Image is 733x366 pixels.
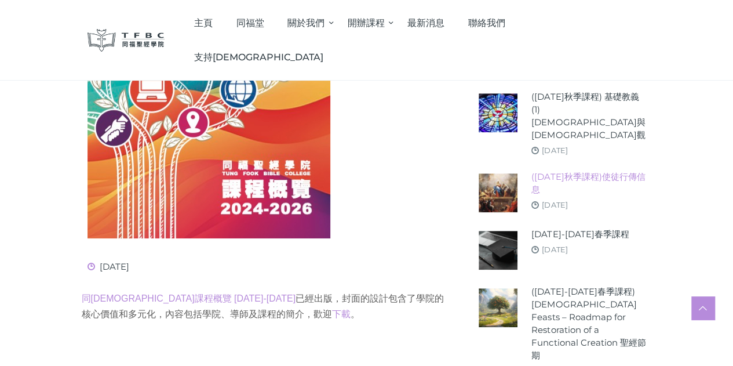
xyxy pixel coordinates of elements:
img: 同福聖經學院 TFBC [87,29,165,52]
span: [DATE] [87,261,129,272]
p: 已經出版，封面的設計包含了學院的核心價值和多元化，內容包括學院、導師及課程的簡介，歡迎 。 [82,291,450,322]
a: 主頁 [182,6,224,40]
a: [DATE] [542,146,567,155]
span: 聯絡我們 [468,17,505,28]
a: 支持[DEMOGRAPHIC_DATA] [182,40,335,74]
a: 同[DEMOGRAPHIC_DATA]課程概覽 [DATE]-[DATE] [82,293,296,303]
a: ([DATE]秋季課程) 基礎教義 (1) [DEMOGRAPHIC_DATA]與[DEMOGRAPHIC_DATA]觀 [531,90,646,142]
a: [DATE] [542,245,567,254]
a: 下載 [332,309,351,319]
span: 支持[DEMOGRAPHIC_DATA] [194,52,323,63]
img: 2024-25年春季課程 [479,231,517,270]
a: ([DATE]秋季課程)使徒行傳信息 [531,171,646,196]
span: 關於我們 [287,17,324,28]
a: [DATE]-[DATE]春季課程 [531,228,629,241]
img: (2024-25年春季課程) Biblical Feasts – Roadmap for Restoration of a Functional Creation 聖經節期 [479,288,517,327]
a: [DATE] [542,200,567,209]
img: (2025年秋季課程) 基礎教義 (1) 聖靈觀與教會觀 [479,93,517,132]
a: 最新消息 [396,6,457,40]
span: 主頁 [194,17,213,28]
a: 關於我們 [276,6,336,40]
a: Scroll to top [691,296,714,320]
a: 聯絡我們 [456,6,517,40]
span: 開辦課程 [348,17,385,28]
a: ([DATE]-[DATE]春季課程) [DEMOGRAPHIC_DATA] Feasts – Roadmap for Restoration of a Functional Creation ... [531,285,646,362]
a: 開辦課程 [335,6,396,40]
span: 最新消息 [407,17,444,28]
img: (2025年秋季課程)使徒行傳信息 [479,173,517,212]
span: 同福堂 [236,17,264,28]
a: 同福堂 [224,6,276,40]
